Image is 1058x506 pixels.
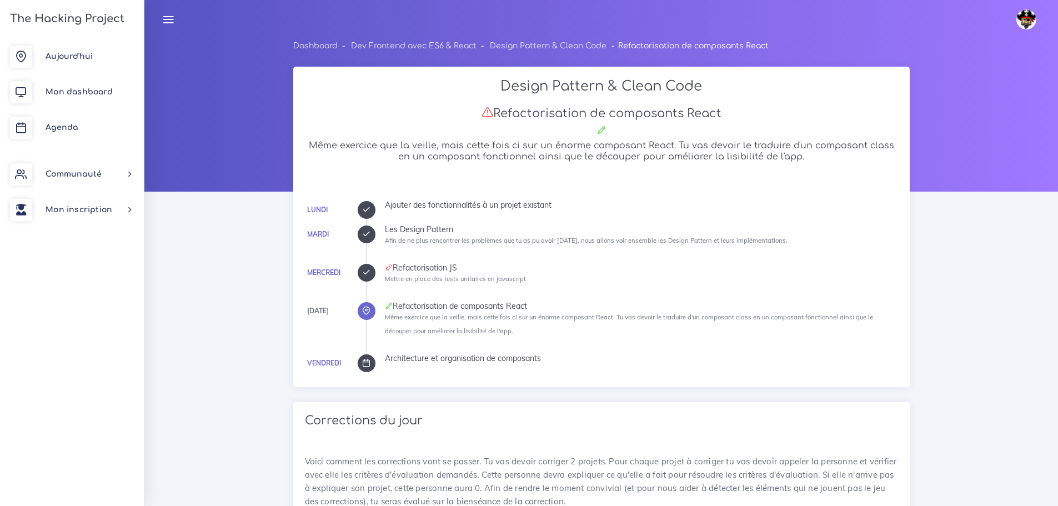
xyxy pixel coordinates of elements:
h3: The Hacking Project [7,13,124,25]
span: Mon dashboard [46,88,113,96]
a: Vendredi [307,359,341,367]
span: Mon inscription [46,206,112,214]
div: Architecture et organisation de composants [385,354,898,362]
a: Design Pattern & Clean Code [490,42,606,50]
a: Lundi [307,206,328,214]
li: Refactorisation de composants React [606,39,768,53]
a: Dashboard [293,42,338,50]
span: Agenda [46,123,78,132]
h3: Refactorisation de composants React [305,106,898,121]
a: Dev Frontend avec ES6 & React [351,42,477,50]
small: Même exercice que la veille, mais cette fois ci sur un énorme composant React. Tu vas devoir le t... [385,313,873,335]
div: Les Design Pattern [385,226,898,233]
div: Refactorisation JS [385,264,898,272]
small: Afin de ne plus rencontrer les problèmes que tu as pu avoir [DATE], nous allons voir ensemble les... [385,237,788,244]
div: [DATE] [307,305,329,317]
span: Communauté [46,170,102,178]
h2: Design Pattern & Clean Code [305,78,898,94]
div: Ajouter des fonctionnalités à un projet existant [385,201,898,209]
div: Refactorisation de composants React [385,302,898,310]
small: Mettre en place des tests unitaires en javascript [385,275,526,283]
h3: Corrections du jour [305,414,898,428]
a: Mardi [307,230,329,238]
a: Mercredi [307,268,340,277]
span: Aujourd'hui [46,52,93,61]
h5: Même exercice que la veille, mais cette fois ci sur un énorme composant React. Tu vas devoir le t... [305,141,898,162]
img: avatar [1016,9,1036,29]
